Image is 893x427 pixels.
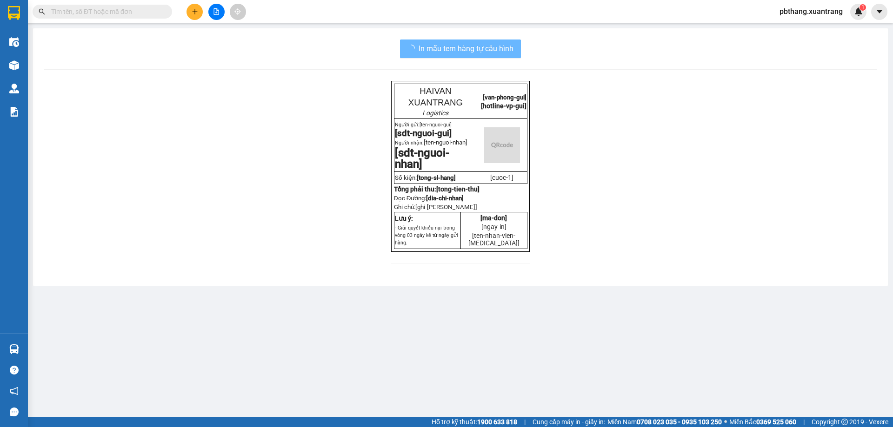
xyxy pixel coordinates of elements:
img: warehouse-icon [9,344,19,354]
img: qr-code [484,127,520,163]
span: [hotline-vp-gui] [481,102,526,110]
img: warehouse-icon [9,60,19,70]
span: [tong-sl-hang] [417,174,456,181]
span: Người nhận: [395,140,467,146]
strong: Tổng phải thu: [394,185,480,193]
span: question-circle [10,366,19,374]
span: [tong-tien-thu] [436,185,480,193]
span: 1 [861,4,864,11]
span: Hỗ trợ kỹ thuật: [432,417,517,427]
span: - Giải quyết khiếu nại trong vòng 03 ngày kể từ ngày gửi hàng. [395,225,458,246]
strong: 1900 633 818 [477,418,517,426]
img: warehouse-icon [9,37,19,47]
input: Tìm tên, số ĐT hoặc mã đơn [51,7,161,17]
span: | [803,417,805,427]
span: search [39,8,45,15]
span: [ghi-[PERSON_NAME]] [415,204,477,210]
span: file-add [213,8,220,15]
img: warehouse-icon [9,84,19,93]
span: copyright [841,419,848,425]
span: Cung cấp máy in - giấy in: [533,417,605,427]
span: HAIVAN [420,86,451,96]
span: Số kiện: [395,174,456,181]
span: Dọc Đường: [394,195,464,202]
span: [van-phong-gui] [483,94,526,101]
strong: Lưu ý: [395,215,413,222]
img: icon-new-feature [854,7,863,16]
strong: 0369 525 060 [756,418,796,426]
span: plus [192,8,198,15]
span: loading [407,45,419,52]
span: In mẫu tem hàng tự cấu hình [419,43,513,54]
span: Người gửi: [395,122,452,128]
span: XUANTRANG [408,98,463,107]
button: aim [230,4,246,20]
span: ⚪️ [724,420,727,424]
span: aim [234,8,241,15]
span: [cuoc-1] [490,174,513,181]
img: solution-icon [9,107,19,117]
span: [sdt-nguoi-gui] [395,128,452,138]
span: Miền Bắc [729,417,796,427]
span: caret-down [875,7,884,16]
em: Logistics [422,109,448,117]
span: Ghi chú: [394,204,477,210]
span: [sdt-nguoi-nhan] [395,146,449,171]
span: [ten-nhan-vien-[MEDICAL_DATA]] [468,232,520,247]
sup: 1 [860,4,866,11]
button: In mẫu tem hàng tự cấu hình [400,39,521,58]
span: message [10,407,19,416]
span: | [524,417,526,427]
span: [ma-don] [480,214,507,222]
span: [ngay-in] [481,223,506,230]
span: notification [10,387,19,395]
span: [ten-nguoi-gui] [420,122,452,128]
span: [ten-nguoi-nhan] [424,139,467,146]
button: plus [187,4,203,20]
span: pbthang.xuantrang [772,6,850,17]
span: Miền Nam [607,417,722,427]
button: caret-down [871,4,887,20]
span: [dia-chi-nhan] [426,195,464,202]
img: logo-vxr [8,6,20,20]
button: file-add [208,4,225,20]
strong: 0708 023 035 - 0935 103 250 [637,418,722,426]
